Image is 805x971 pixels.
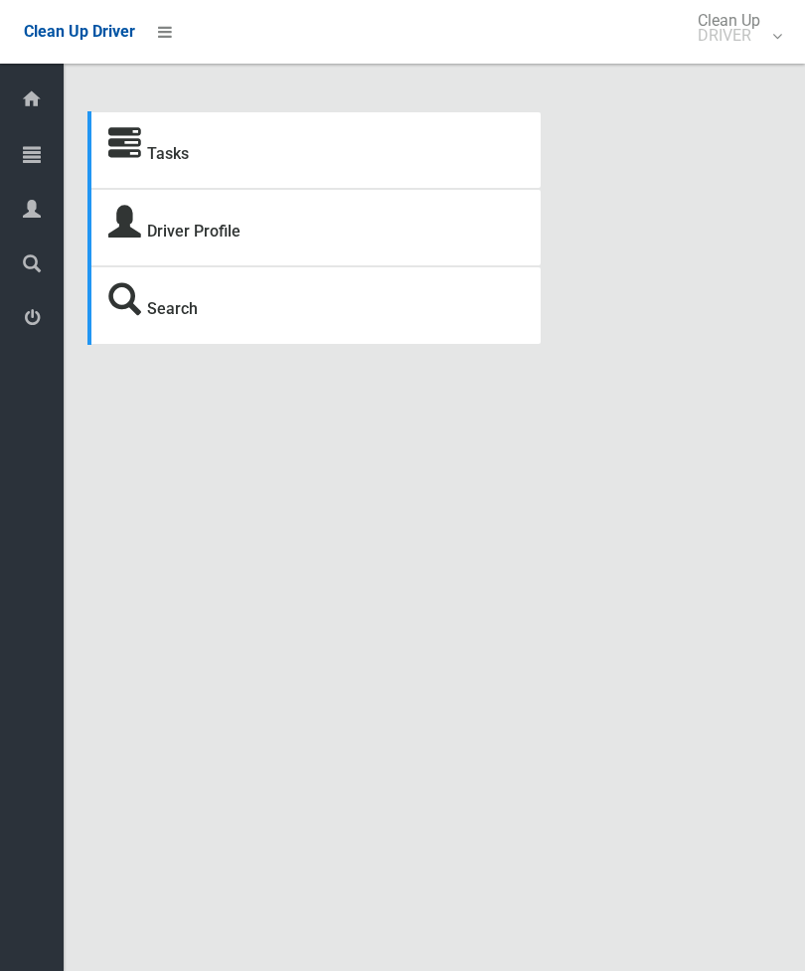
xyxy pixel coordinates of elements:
a: Driver Profile [147,222,241,241]
a: Search [147,299,198,318]
a: Clean Up Driver [24,17,135,47]
small: DRIVER [698,28,760,43]
span: Clean Up [688,13,780,43]
span: Clean Up Driver [24,22,135,41]
a: Tasks [147,144,189,163]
